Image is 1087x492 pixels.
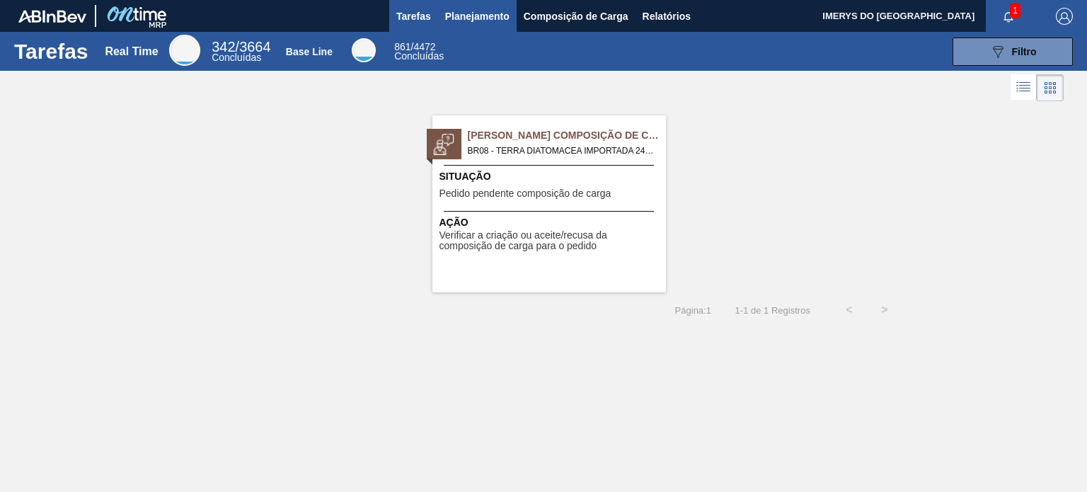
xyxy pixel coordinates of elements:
[286,46,333,57] div: Base Line
[732,305,810,316] span: 1 - 1 de 1 Registros
[169,35,200,66] div: Real Time
[394,50,444,62] span: Concluídas
[1011,74,1037,101] div: Visão em Lista
[212,39,270,55] span: / 3664
[105,45,158,58] div: Real Time
[439,230,662,252] span: Verificar a criação ou aceite/recusa da composição de carga para o pedido
[439,188,611,199] span: Pedido pendente composição de carga
[468,128,666,143] span: Pedido Aguardando Composição de Carga
[986,6,1031,26] button: Notificações
[394,41,410,52] span: 861
[675,305,711,316] span: Página : 1
[433,134,454,155] img: status
[18,10,86,23] img: TNhmsLtSVTkK8tSr43FrP2fwEKptu5GPRR3wAAAABJRU5ErkJggg==
[212,41,270,62] div: Real Time
[1056,8,1073,25] img: Logout
[1012,46,1037,57] span: Filtro
[394,41,435,52] span: / 4472
[953,38,1073,66] button: Filtro
[524,8,628,25] span: Composição de Carga
[394,42,444,61] div: Base Line
[1037,74,1064,101] div: Visão em Cards
[445,8,510,25] span: Planejamento
[439,215,662,230] span: Ação
[468,143,655,159] span: BR08 - TERRA DIATOMACEA IMPORTADA 24KG Pedido - 2009140
[1010,3,1020,18] span: 1
[14,43,88,59] h1: Tarefas
[867,292,902,328] button: >
[212,52,261,63] span: Concluídas
[832,292,867,328] button: <
[643,8,691,25] span: Relatórios
[439,169,662,184] span: Situação
[396,8,431,25] span: Tarefas
[352,38,376,62] div: Base Line
[212,39,235,55] span: 342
